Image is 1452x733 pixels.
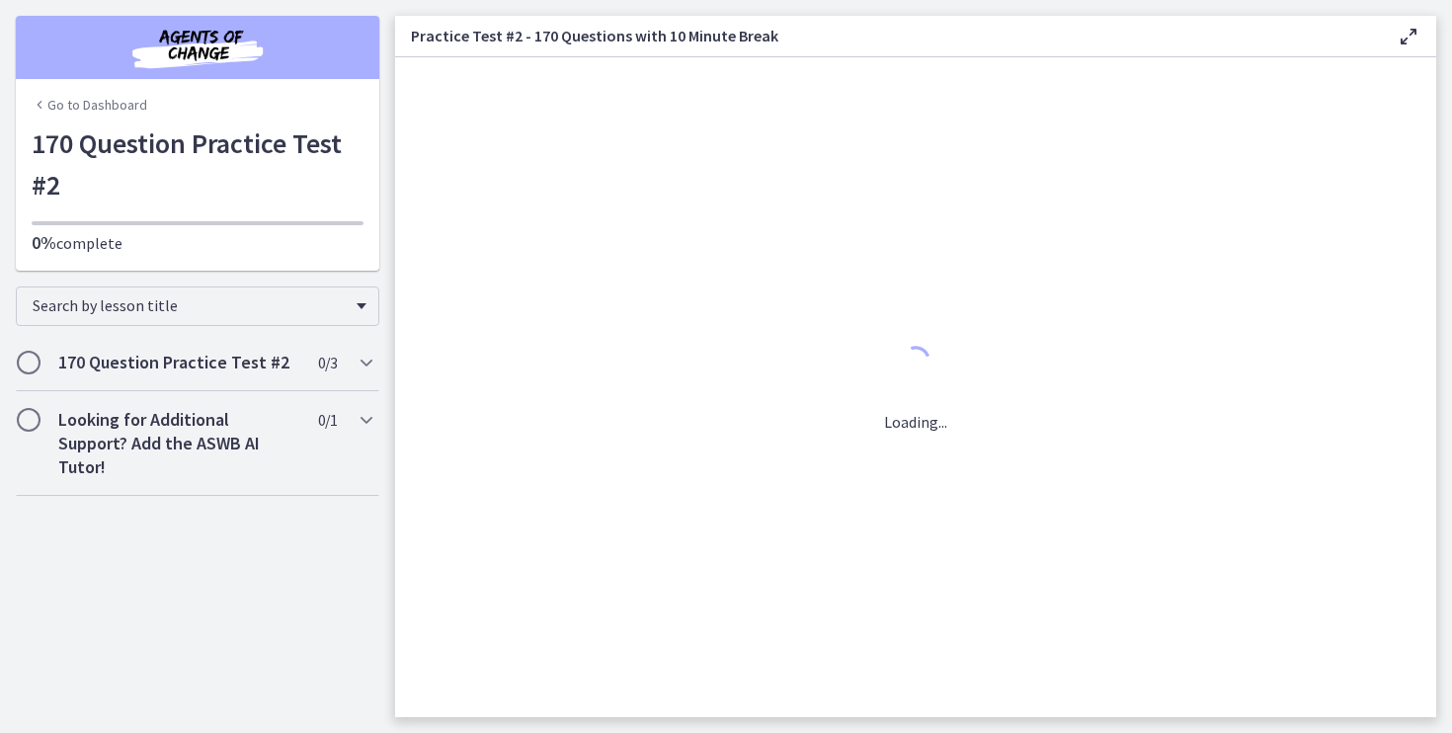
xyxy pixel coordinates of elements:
[79,24,316,71] img: Agents of Change Social Work Test Prep
[318,351,337,374] span: 0 / 3
[32,231,56,254] span: 0%
[58,408,299,479] h2: Looking for Additional Support? Add the ASWB AI Tutor!
[32,95,147,115] a: Go to Dashboard
[32,231,363,255] p: complete
[884,410,947,434] p: Loading...
[318,408,337,432] span: 0 / 1
[32,122,363,205] h1: 170 Question Practice Test #2
[33,295,347,315] span: Search by lesson title
[58,351,299,374] h2: 170 Question Practice Test #2
[16,286,379,326] div: Search by lesson title
[411,24,1365,47] h3: Practice Test #2 - 170 Questions with 10 Minute Break
[884,341,947,386] div: 1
